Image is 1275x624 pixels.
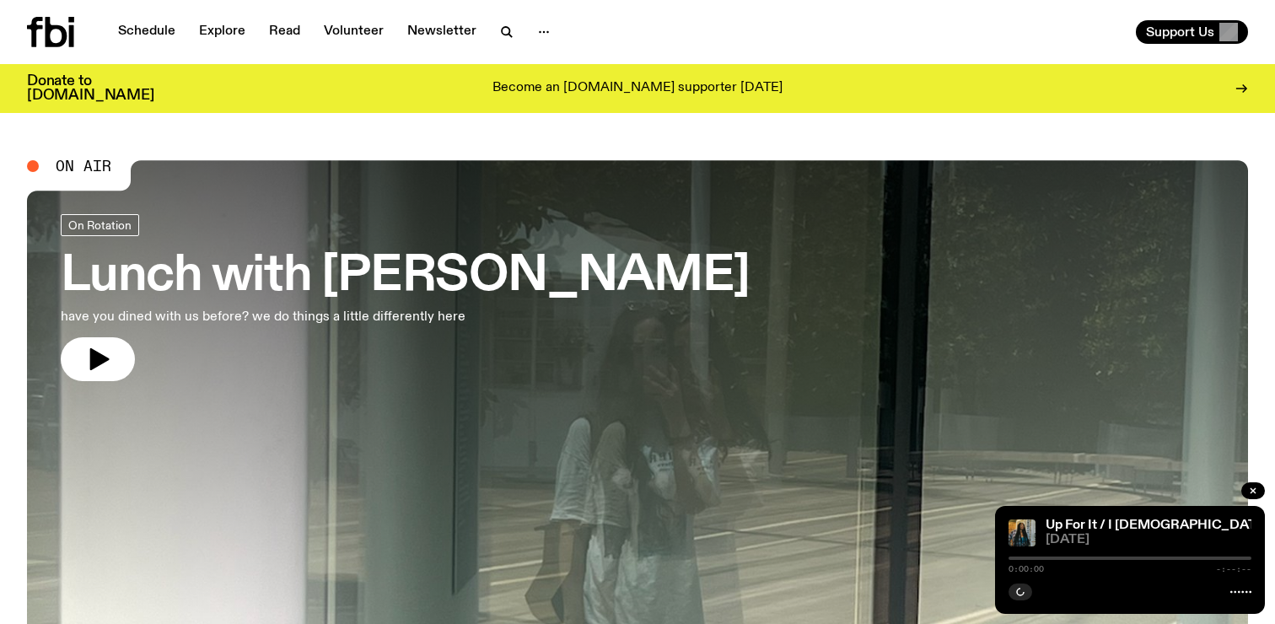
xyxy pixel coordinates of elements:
a: Newsletter [397,20,487,44]
a: Explore [189,20,256,44]
a: Schedule [108,20,186,44]
a: Up For It / I [DEMOGRAPHIC_DATA] [1046,519,1269,532]
img: Ify - a Brown Skin girl with black braided twists, looking up to the side with her tongue stickin... [1009,519,1036,546]
a: Volunteer [314,20,394,44]
span: [DATE] [1046,534,1251,546]
h3: Lunch with [PERSON_NAME] [61,253,750,300]
p: Become an [DOMAIN_NAME] supporter [DATE] [492,81,783,96]
a: Read [259,20,310,44]
span: On Rotation [68,218,132,231]
p: have you dined with us before? we do things a little differently here [61,307,492,327]
a: Lunch with [PERSON_NAME]have you dined with us before? we do things a little differently here [61,214,750,381]
button: Support Us [1136,20,1248,44]
a: On Rotation [61,214,139,236]
span: On Air [56,159,111,174]
span: -:--:-- [1216,565,1251,573]
h3: Donate to [DOMAIN_NAME] [27,74,154,103]
span: 0:00:00 [1009,565,1044,573]
span: Support Us [1146,24,1214,40]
